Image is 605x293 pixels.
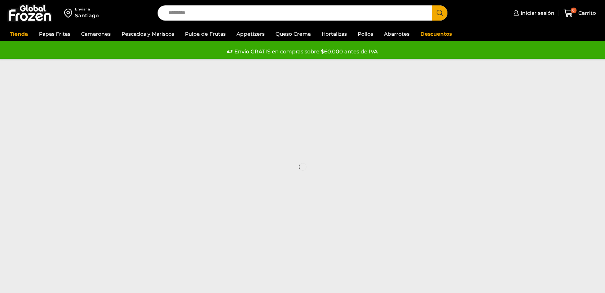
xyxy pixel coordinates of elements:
a: Papas Fritas [35,27,74,41]
a: 0 Carrito [562,5,598,22]
span: 0 [571,8,577,13]
a: Iniciar sesión [512,6,555,20]
a: Camarones [78,27,114,41]
a: Queso Crema [272,27,314,41]
div: Santiago [75,12,99,19]
span: Carrito [577,9,596,17]
a: Pulpa de Frutas [181,27,229,41]
div: Enviar a [75,7,99,12]
a: Abarrotes [380,27,413,41]
span: Iniciar sesión [519,9,555,17]
a: Pollos [354,27,377,41]
a: Descuentos [417,27,455,41]
button: Search button [432,5,447,21]
a: Hortalizas [318,27,350,41]
a: Appetizers [233,27,268,41]
a: Pescados y Mariscos [118,27,178,41]
img: address-field-icon.svg [64,7,75,19]
a: Tienda [6,27,32,41]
